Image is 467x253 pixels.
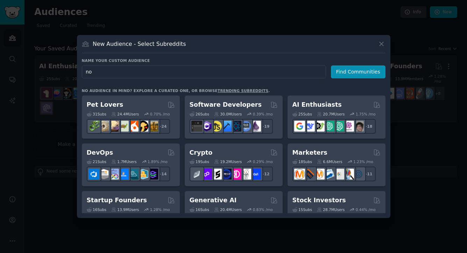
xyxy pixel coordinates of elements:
[353,159,373,164] div: 1.23 % /mo
[250,169,261,180] img: defi_
[324,169,334,180] img: Emailmarketing
[155,167,170,181] div: + 14
[93,40,186,48] h3: New Audience - Select Subreddits
[294,121,305,132] img: GoogleGeminiAI
[258,119,273,134] div: + 19
[82,65,326,78] input: Pick a short name, like "Digital Marketers" or "Movie-Goers"
[343,121,354,132] img: OpenAIDev
[231,169,241,180] img: defiblockchain
[98,121,109,132] img: ballpython
[190,159,209,164] div: 19 Sub s
[147,169,158,180] img: PlatformEngineers
[314,169,325,180] img: AskMarketing
[253,112,273,117] div: 0.39 % /mo
[240,169,251,180] img: CryptoNews
[201,121,212,132] img: csharp
[292,207,312,212] div: 15 Sub s
[82,88,270,93] div: No audience in mind? Explore a curated one, or browse .
[148,159,168,164] div: 1.89 % /mo
[361,167,376,181] div: + 11
[218,89,268,93] a: trending subreddits
[87,207,106,212] div: 16 Sub s
[292,159,312,164] div: 18 Sub s
[128,121,139,132] img: cockatiel
[361,119,376,134] div: + 18
[253,159,273,164] div: 0.29 % /mo
[150,207,170,212] div: 1.28 % /mo
[333,169,344,180] img: googleads
[353,169,364,180] img: OnlineMarketing
[250,121,261,132] img: elixir
[87,148,113,157] h2: DevOps
[98,169,109,180] img: AWS_Certified_Experts
[155,119,170,134] div: + 24
[89,121,99,132] img: herpetology
[89,169,99,180] img: azuredevops
[324,121,334,132] img: chatgpt_promptDesign
[190,207,209,212] div: 16 Sub s
[87,112,106,117] div: 31 Sub s
[147,121,158,132] img: dogbreed
[292,148,327,157] h2: Marketers
[214,207,242,212] div: 20.4M Users
[108,121,119,132] img: leopardgeckos
[87,159,106,164] div: 21 Sub s
[304,121,315,132] img: DeepSeek
[211,121,222,132] img: learnjavascript
[211,169,222,180] img: ethstaker
[292,196,346,205] h2: Stock Investors
[214,112,242,117] div: 30.0M Users
[108,169,119,180] img: Docker_DevOps
[190,196,237,205] h2: Generative AI
[294,169,305,180] img: content_marketing
[190,112,209,117] div: 26 Sub s
[87,196,147,205] h2: Startup Founders
[118,169,129,180] img: DevOpsLinks
[111,159,137,164] div: 1.7M Users
[118,121,129,132] img: turtle
[317,207,345,212] div: 28.7M Users
[317,112,345,117] div: 20.7M Users
[317,159,342,164] div: 6.6M Users
[201,169,212,180] img: 0xPolygon
[214,159,242,164] div: 19.2M Users
[221,169,232,180] img: web3
[137,121,148,132] img: PetAdvice
[128,169,139,180] img: platformengineering
[190,148,213,157] h2: Crypto
[353,121,364,132] img: ArtificalIntelligence
[221,121,232,132] img: iOSProgramming
[356,207,376,212] div: 0.44 % /mo
[190,100,262,109] h2: Software Developers
[258,167,273,181] div: + 12
[314,121,325,132] img: AItoolsCatalog
[343,169,354,180] img: MarketingResearch
[331,65,385,78] button: Find Communities
[111,112,139,117] div: 24.4M Users
[111,207,139,212] div: 13.9M Users
[231,121,241,132] img: reactnative
[292,112,312,117] div: 25 Sub s
[292,100,342,109] h2: AI Enthusiasts
[253,207,273,212] div: 0.83 % /mo
[304,169,315,180] img: bigseo
[137,169,148,180] img: aws_cdk
[87,100,123,109] h2: Pet Lovers
[191,121,202,132] img: software
[240,121,251,132] img: AskComputerScience
[191,169,202,180] img: ethfinance
[333,121,344,132] img: chatgpt_prompts_
[150,112,170,117] div: 0.70 % /mo
[82,58,385,63] h3: Name your custom audience
[356,112,376,117] div: 1.75 % /mo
